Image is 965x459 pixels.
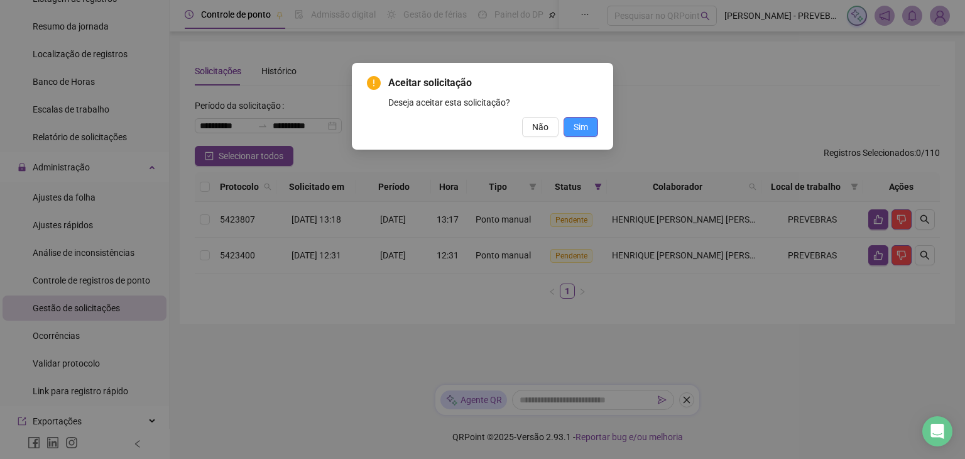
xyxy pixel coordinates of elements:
[367,76,381,90] span: exclamation-circle
[564,117,598,137] button: Sim
[574,120,588,134] span: Sim
[922,416,952,446] div: Open Intercom Messenger
[522,117,559,137] button: Não
[388,96,598,109] div: Deseja aceitar esta solicitação?
[388,75,598,91] span: Aceitar solicitação
[532,120,548,134] span: Não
